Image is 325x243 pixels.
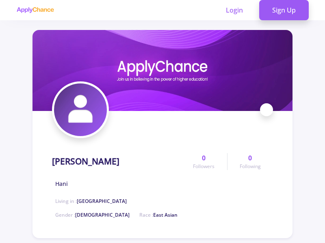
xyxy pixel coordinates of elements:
a: 0Followers [181,153,227,170]
span: Following [240,163,261,170]
img: applychance logo text only [16,7,54,13]
span: [DEMOGRAPHIC_DATA] [75,211,130,218]
span: Followers [193,163,214,170]
img: Hani Abareghicover image [32,30,292,111]
span: Gender : [55,211,130,218]
span: East Asian [153,211,178,218]
span: Living in : [55,198,127,205]
h1: [PERSON_NAME] [52,156,119,166]
a: 0Following [227,153,273,170]
span: 0 [202,153,206,163]
span: 0 [248,153,252,163]
img: Hani Abareghiavatar [54,83,107,136]
span: Hani [55,179,68,188]
span: Race : [139,211,178,218]
span: [GEOGRAPHIC_DATA] [77,198,127,205]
